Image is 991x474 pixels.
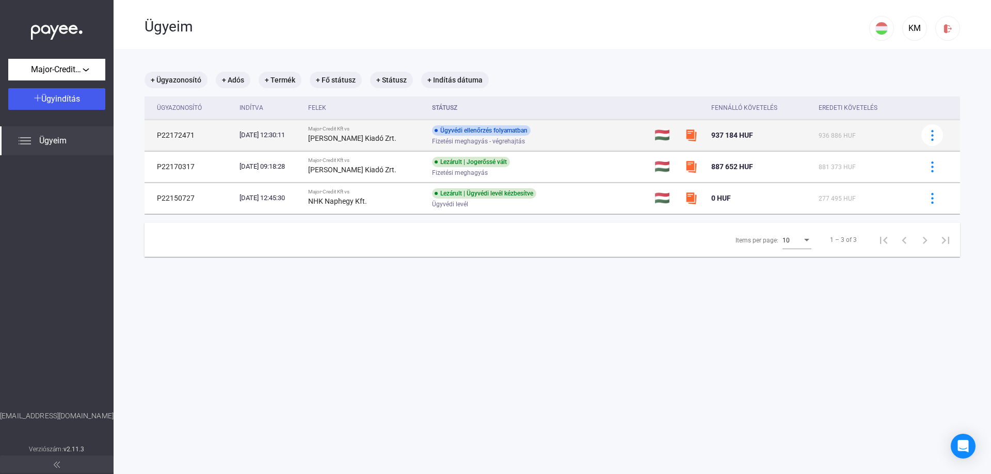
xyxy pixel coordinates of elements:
[145,18,869,36] div: Ügyeim
[239,102,300,114] div: Indítva
[902,16,927,41] button: KM
[927,161,938,172] img: more-blue
[39,135,67,147] span: Ügyeim
[894,230,915,250] button: Previous page
[54,462,60,468] img: arrow-double-left-grey.svg
[869,16,894,41] button: HU
[259,72,301,88] mat-chip: + Termék
[19,135,31,147] img: list.svg
[650,120,681,151] td: 🇭🇺
[31,19,83,40] img: white-payee-white-dot.svg
[8,59,105,80] button: Major-Credit Kft
[432,157,510,167] div: Lezárult | Jogerőssé vált
[942,23,953,34] img: logout-red
[875,22,888,35] img: HU
[927,130,938,141] img: more-blue
[432,135,525,148] span: Fizetési meghagyás - végrehajtás
[650,151,681,182] td: 🇭🇺
[711,102,777,114] div: Fennálló követelés
[432,167,488,179] span: Fizetési meghagyás
[63,446,85,453] strong: v2.11.3
[432,125,531,136] div: Ügyvédi ellenőrzés folyamatban
[145,183,235,214] td: P22150727
[906,22,923,35] div: KM
[819,102,877,114] div: Eredeti követelés
[31,63,83,76] span: Major-Credit Kft
[308,102,424,114] div: Felek
[711,162,753,171] span: 887 652 HUF
[685,129,697,141] img: szamlazzhu-mini
[921,156,943,177] button: more-blue
[736,234,778,247] div: Items per page:
[239,193,300,203] div: [DATE] 12:45:30
[145,120,235,151] td: P22172471
[239,130,300,140] div: [DATE] 12:30:11
[819,102,908,114] div: Eredeti követelés
[935,16,960,41] button: logout-red
[308,189,424,195] div: Major-Credit Kft vs
[935,230,956,250] button: Last page
[145,151,235,182] td: P22170317
[711,194,731,202] span: 0 HUF
[819,195,856,202] span: 277 495 HUF
[711,131,753,139] span: 937 184 HUF
[308,166,396,174] strong: [PERSON_NAME] Kiadó Zrt.
[819,132,856,139] span: 936 886 HUF
[308,197,367,205] strong: NHK Naphegy Kft.
[239,102,263,114] div: Indítva
[921,124,943,146] button: more-blue
[308,134,396,142] strong: [PERSON_NAME] Kiadó Zrt.
[308,102,326,114] div: Felek
[428,96,650,120] th: Státusz
[239,161,300,172] div: [DATE] 09:18:28
[711,102,810,114] div: Fennálló követelés
[921,187,943,209] button: more-blue
[819,164,856,171] span: 881 373 HUF
[34,94,41,102] img: plus-white.svg
[157,102,231,114] div: Ügyazonosító
[685,192,697,204] img: szamlazzhu-mini
[432,188,536,199] div: Lezárult | Ügyvédi levél kézbesítve
[432,198,468,210] span: Ügyvédi levél
[421,72,489,88] mat-chip: + Indítás dátuma
[650,183,681,214] td: 🇭🇺
[951,434,976,459] div: Open Intercom Messenger
[915,230,935,250] button: Next page
[782,237,790,244] span: 10
[41,94,80,104] span: Ügyindítás
[927,193,938,204] img: more-blue
[145,72,207,88] mat-chip: + Ügyazonosító
[308,157,424,164] div: Major-Credit Kft vs
[873,230,894,250] button: First page
[782,234,811,246] mat-select: Items per page:
[370,72,413,88] mat-chip: + Státusz
[685,160,697,173] img: szamlazzhu-mini
[8,88,105,110] button: Ügyindítás
[830,234,857,246] div: 1 – 3 of 3
[310,72,362,88] mat-chip: + Fő státusz
[216,72,250,88] mat-chip: + Adós
[157,102,202,114] div: Ügyazonosító
[308,126,424,132] div: Major-Credit Kft vs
